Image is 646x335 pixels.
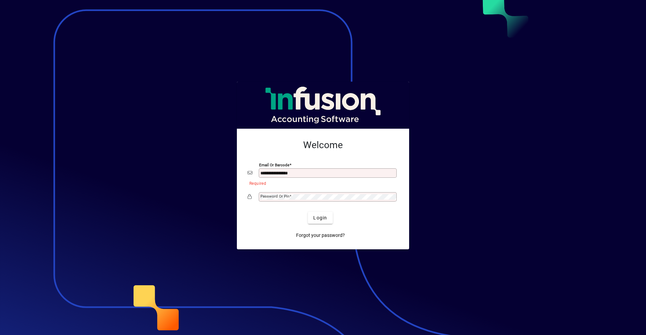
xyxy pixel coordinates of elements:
[308,212,332,224] button: Login
[293,229,348,241] a: Forgot your password?
[313,214,327,221] span: Login
[249,179,393,186] mat-error: Required
[296,232,345,239] span: Forgot your password?
[248,139,398,151] h2: Welcome
[260,194,289,199] mat-label: Password or Pin
[259,163,289,167] mat-label: Email or Barcode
